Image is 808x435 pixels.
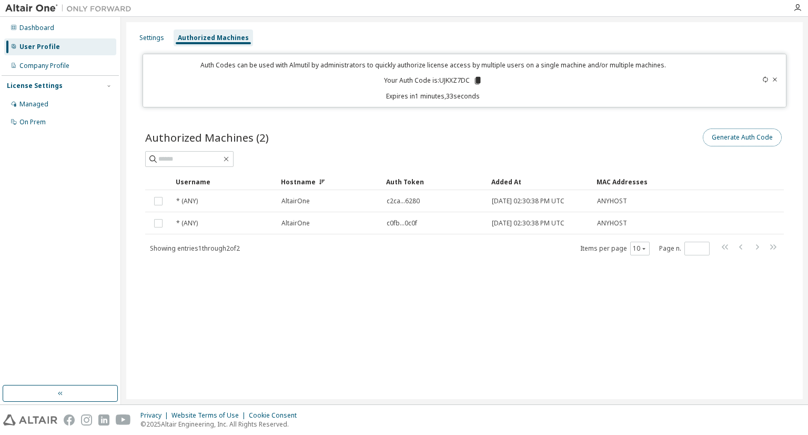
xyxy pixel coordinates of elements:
[64,414,75,426] img: facebook.svg
[19,118,46,126] div: On Prem
[492,219,564,228] span: [DATE] 02:30:38 PM UTC
[176,173,272,190] div: Username
[703,128,782,146] button: Generate Auth Code
[178,34,249,42] div: Authorized Machines
[3,414,57,426] img: altair_logo.svg
[98,414,109,426] img: linkedin.svg
[249,411,303,420] div: Cookie Consent
[492,197,564,205] span: [DATE] 02:30:38 PM UTC
[387,197,420,205] span: c2ca...6280
[597,197,627,205] span: ANYHOST
[149,92,716,101] p: Expires in 1 minutes, 33 seconds
[171,411,249,420] div: Website Terms of Use
[149,61,716,70] p: Auth Codes can be used with Almutil by administrators to quickly authorize license access by mult...
[139,34,164,42] div: Settings
[281,219,310,228] span: AltairOne
[633,244,647,253] button: 10
[150,244,240,253] span: Showing entries 1 through 2 of 2
[116,414,131,426] img: youtube.svg
[281,173,378,190] div: Hostname
[140,420,303,429] p: © 2025 Altair Engineering, Inc. All Rights Reserved.
[19,24,54,32] div: Dashboard
[140,411,171,420] div: Privacy
[386,173,483,190] div: Auth Token
[597,219,627,228] span: ANYHOST
[5,3,137,14] img: Altair One
[19,62,69,70] div: Company Profile
[387,219,417,228] span: c0fb...0c0f
[580,242,650,255] span: Items per page
[7,82,63,90] div: License Settings
[659,242,710,255] span: Page n.
[19,43,60,51] div: User Profile
[176,197,198,205] span: * (ANY)
[81,414,92,426] img: instagram.svg
[19,100,48,108] div: Managed
[491,173,588,190] div: Added At
[597,173,676,190] div: MAC Addresses
[384,76,482,85] p: Your Auth Code is: UJKXZ7DC
[145,130,269,145] span: Authorized Machines (2)
[281,197,310,205] span: AltairOne
[176,219,198,228] span: * (ANY)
